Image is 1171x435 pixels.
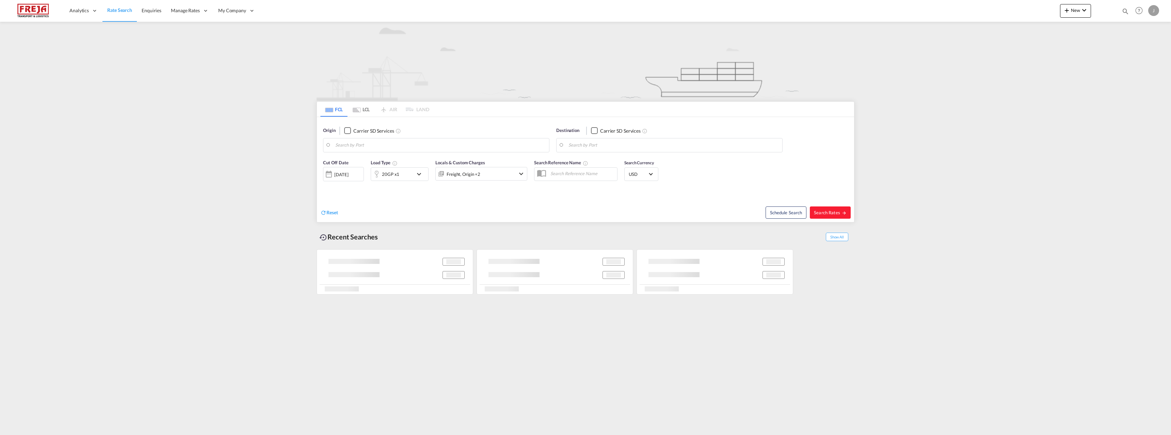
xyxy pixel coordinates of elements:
[629,171,648,177] span: USD
[107,7,132,13] span: Rate Search
[323,127,335,134] span: Origin
[218,7,246,14] span: My Company
[320,102,348,117] md-tab-item: FCL
[382,169,399,179] div: 20GP x1
[371,167,429,181] div: 20GP x1icon-chevron-down
[600,128,641,134] div: Carrier SD Services
[320,102,429,117] md-pagination-wrapper: Use the left and right arrow keys to navigate between tabs
[766,206,806,219] button: Note: By default Schedule search will only considerorigin ports, destination ports and cut off da...
[1060,4,1091,18] button: icon-plus 400-fgNewicon-chevron-down
[415,170,427,178] md-icon: icon-chevron-down
[317,22,854,101] img: new-FCL.png
[814,210,847,215] span: Search Rates
[348,102,375,117] md-tab-item: LCL
[1133,5,1145,16] span: Help
[320,210,326,216] md-icon: icon-refresh
[568,140,779,150] input: Search by Port
[1133,5,1148,17] div: Help
[435,167,527,181] div: Freight Origin Destination Dock Stuffingicon-chevron-down
[583,161,588,166] md-icon: Your search will be saved by the below given name
[1080,6,1088,14] md-icon: icon-chevron-down
[534,160,588,165] span: Search Reference Name
[323,160,349,165] span: Cut Off Date
[335,140,546,150] input: Search by Port
[1122,7,1129,15] md-icon: icon-magnify
[628,169,655,179] md-select: Select Currency: $ USDUnited States Dollar
[353,128,394,134] div: Carrier SD Services
[371,160,398,165] span: Load Type
[171,7,200,14] span: Manage Rates
[320,209,338,217] div: icon-refreshReset
[392,161,398,166] md-icon: Select multiple loads to view rates
[323,167,364,181] div: [DATE]
[642,128,647,134] md-icon: Unchecked: Search for CY (Container Yard) services for all selected carriers.Checked : Search for...
[334,171,348,178] div: [DATE]
[69,7,89,14] span: Analytics
[10,3,56,18] img: 586607c025bf11f083711d99603023e7.png
[547,168,617,179] input: Search Reference Name
[556,127,579,134] span: Destination
[810,206,851,219] button: Search Ratesicon-arrow-right
[826,233,848,241] span: Show All
[317,229,381,245] div: Recent Searches
[624,160,654,165] span: Search Currency
[319,233,327,241] md-icon: icon-backup-restore
[517,170,525,178] md-icon: icon-chevron-down
[842,211,847,215] md-icon: icon-arrow-right
[142,7,161,13] span: Enquiries
[1148,5,1159,16] div: J
[323,181,328,190] md-datepicker: Select
[591,127,641,134] md-checkbox: Checkbox No Ink
[317,117,854,222] div: Origin Checkbox No InkUnchecked: Search for CY (Container Yard) services for all selected carrier...
[326,210,338,215] span: Reset
[344,127,394,134] md-checkbox: Checkbox No Ink
[1063,7,1088,13] span: New
[435,160,485,165] span: Locals & Custom Charges
[447,169,480,179] div: Freight Origin Destination Dock Stuffing
[1063,6,1071,14] md-icon: icon-plus 400-fg
[1122,7,1129,18] div: icon-magnify
[396,128,401,134] md-icon: Unchecked: Search for CY (Container Yard) services for all selected carriers.Checked : Search for...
